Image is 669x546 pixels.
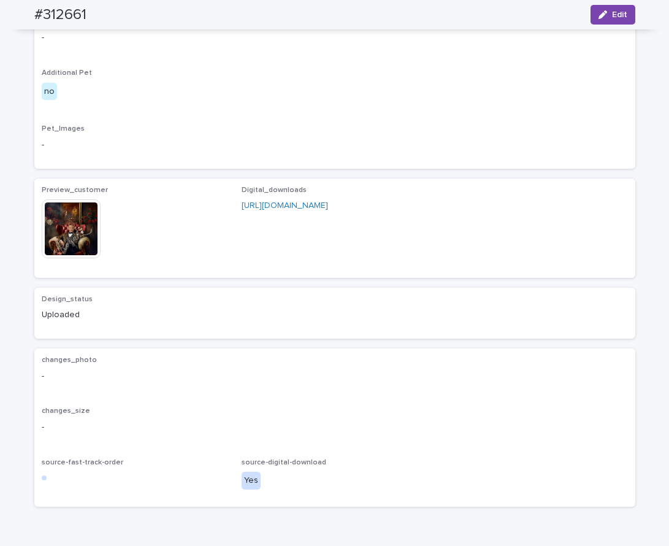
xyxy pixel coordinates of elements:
[242,459,326,466] span: source-digital-download
[242,472,261,490] div: Yes
[242,186,307,194] span: Digital_downloads
[42,459,123,466] span: source-fast-track-order
[42,370,628,383] p: -
[34,6,86,24] h2: #312661
[42,125,85,133] span: Pet_Images
[242,201,328,210] a: [URL][DOMAIN_NAME]
[42,139,628,152] p: -
[42,309,227,321] p: Uploaded
[612,10,627,19] span: Edit
[42,356,97,364] span: changes_photo
[42,407,90,415] span: changes_size
[42,186,108,194] span: Preview_customer
[591,5,635,25] button: Edit
[42,83,57,101] div: no
[42,296,93,303] span: Design_status
[42,421,628,434] p: -
[42,69,92,77] span: Additional Pet
[42,31,628,44] p: -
